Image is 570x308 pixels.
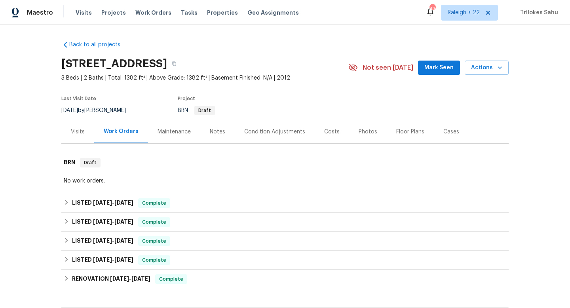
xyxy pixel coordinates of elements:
span: Complete [139,218,169,226]
span: Actions [471,63,502,73]
div: 436 [429,5,435,13]
span: Work Orders [135,9,171,17]
span: Complete [139,256,169,264]
span: Properties [207,9,238,17]
span: 3 Beds | 2 Baths | Total: 1382 ft² | Above Grade: 1382 ft² | Basement Finished: N/A | 2012 [61,74,348,82]
span: [DATE] [114,238,133,243]
button: Copy Address [167,57,181,71]
span: - [93,238,133,243]
span: [DATE] [114,200,133,205]
div: RENOVATION [DATE]-[DATE]Complete [61,270,509,289]
h6: BRN [64,158,75,167]
div: Floor Plans [396,128,424,136]
span: Projects [101,9,126,17]
span: Complete [156,275,186,283]
span: Mark Seen [424,63,454,73]
span: BRN [178,108,215,113]
span: - [110,276,150,281]
h6: LISTED [72,217,133,227]
div: Condition Adjustments [244,128,305,136]
div: No work orders. [64,177,506,185]
div: Work Orders [104,127,139,135]
div: Photos [359,128,377,136]
h6: LISTED [72,236,133,246]
span: Raleigh + 22 [448,9,480,17]
div: Notes [210,128,225,136]
div: LISTED [DATE]-[DATE]Complete [61,232,509,251]
a: Back to all projects [61,41,137,49]
div: Costs [324,128,340,136]
h6: LISTED [72,198,133,208]
button: Mark Seen [418,61,460,75]
span: Project [178,96,195,101]
span: Maestro [27,9,53,17]
span: - [93,257,133,262]
span: Trilokes Sahu [517,9,558,17]
span: Tasks [181,10,198,15]
span: Not seen [DATE] [363,64,413,72]
h6: LISTED [72,255,133,265]
span: [DATE] [114,219,133,224]
button: Actions [465,61,509,75]
h2: [STREET_ADDRESS] [61,60,167,68]
span: [DATE] [131,276,150,281]
span: [DATE] [61,108,78,113]
span: Draft [81,159,100,167]
div: LISTED [DATE]-[DATE]Complete [61,213,509,232]
div: BRN Draft [61,150,509,175]
span: Visits [76,9,92,17]
span: [DATE] [93,257,112,262]
div: Cases [443,128,459,136]
span: Complete [139,199,169,207]
div: Visits [71,128,85,136]
span: Complete [139,237,169,245]
span: [DATE] [93,200,112,205]
span: Last Visit Date [61,96,96,101]
span: - [93,219,133,224]
span: [DATE] [93,238,112,243]
div: by [PERSON_NAME] [61,106,135,115]
span: [DATE] [93,219,112,224]
div: Maintenance [158,128,191,136]
span: - [93,200,133,205]
div: LISTED [DATE]-[DATE]Complete [61,251,509,270]
span: Geo Assignments [247,9,299,17]
span: Draft [195,108,214,113]
span: [DATE] [110,276,129,281]
span: [DATE] [114,257,133,262]
div: LISTED [DATE]-[DATE]Complete [61,194,509,213]
h6: RENOVATION [72,274,150,284]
